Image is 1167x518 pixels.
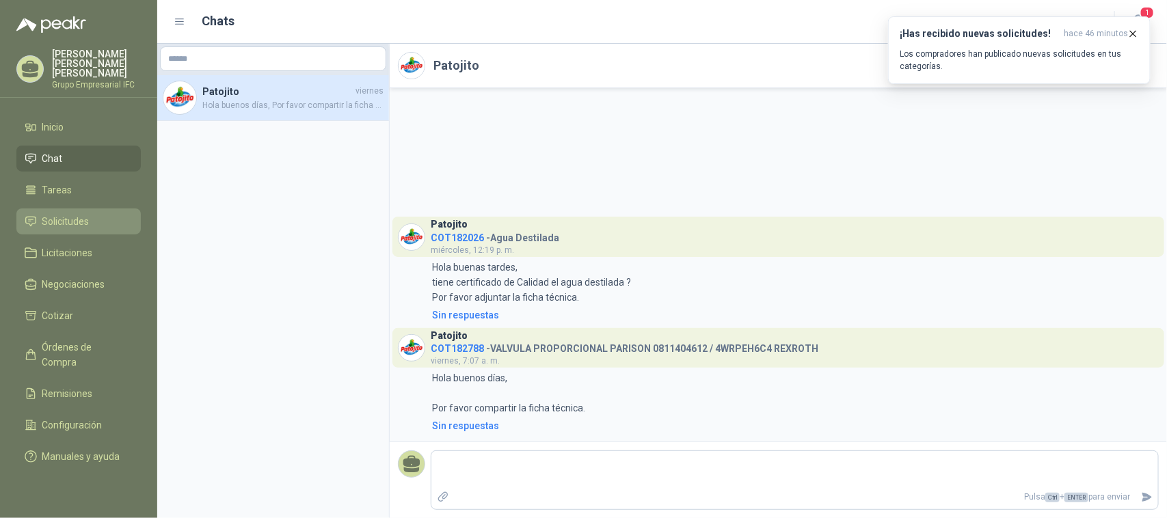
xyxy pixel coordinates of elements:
[16,146,141,172] a: Chat
[431,229,559,242] h4: - Agua Destilada
[431,485,455,509] label: Adjuntar archivos
[52,81,141,89] p: Grupo Empresarial IFC
[16,303,141,329] a: Cotizar
[52,49,141,78] p: [PERSON_NAME] [PERSON_NAME] [PERSON_NAME]
[42,386,93,401] span: Remisiones
[16,114,141,140] a: Inicio
[431,221,468,228] h3: Patojito
[16,240,141,266] a: Licitaciones
[157,75,389,121] a: Company LogoPatojitoviernesHola buenos días, Por favor compartir la ficha técnica.
[900,48,1139,72] p: Los compradores han publicado nuevas solicitudes en tus categorías.
[42,182,72,197] span: Tareas
[432,418,499,433] div: Sin respuestas
[431,343,484,354] span: COT182788
[432,370,585,415] p: Hola buenos días, Por favor compartir la ficha técnica.
[1064,28,1128,40] span: hace 46 minutos
[42,308,74,323] span: Cotizar
[888,16,1151,84] button: ¡Has recibido nuevas solicitudes!hace 46 minutos Los compradores han publicado nuevas solicitudes...
[16,334,141,375] a: Órdenes de Compra
[455,485,1136,509] p: Pulsa + para enviar
[432,260,631,305] p: Hola buenas tardes, tiene certificado de Calidad el agua destilada ? Por favor adjuntar la ficha ...
[1064,493,1088,502] span: ENTER
[399,53,425,79] img: Company Logo
[202,99,384,112] span: Hola buenos días, Por favor compartir la ficha técnica.
[16,16,86,33] img: Logo peakr
[42,214,90,229] span: Solicitudes
[16,271,141,297] a: Negociaciones
[1045,493,1060,502] span: Ctrl
[431,332,468,340] h3: Patojito
[202,12,235,31] h1: Chats
[431,340,818,353] h4: - VALVULA PROPORCIONAL PARISON 0811404612 / 4WRPEH6C4 REXROTH
[399,335,425,361] img: Company Logo
[433,56,479,75] h2: Patojito
[16,177,141,203] a: Tareas
[16,381,141,407] a: Remisiones
[1126,10,1151,34] button: 1
[42,245,93,260] span: Licitaciones
[429,418,1159,433] a: Sin respuestas
[202,84,353,99] h4: Patojito
[42,340,128,370] span: Órdenes de Compra
[431,245,514,255] span: miércoles, 12:19 p. m.
[432,308,499,323] div: Sin respuestas
[431,232,484,243] span: COT182026
[42,418,103,433] span: Configuración
[42,120,64,135] span: Inicio
[356,85,384,98] span: viernes
[429,308,1159,323] a: Sin respuestas
[163,81,196,114] img: Company Logo
[399,224,425,250] img: Company Logo
[42,449,120,464] span: Manuales y ayuda
[42,277,105,292] span: Negociaciones
[16,208,141,234] a: Solicitudes
[1140,6,1155,19] span: 1
[1136,485,1158,509] button: Enviar
[900,28,1058,40] h3: ¡Has recibido nuevas solicitudes!
[42,151,63,166] span: Chat
[431,356,500,366] span: viernes, 7:07 a. m.
[16,412,141,438] a: Configuración
[16,444,141,469] a: Manuales y ayuda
